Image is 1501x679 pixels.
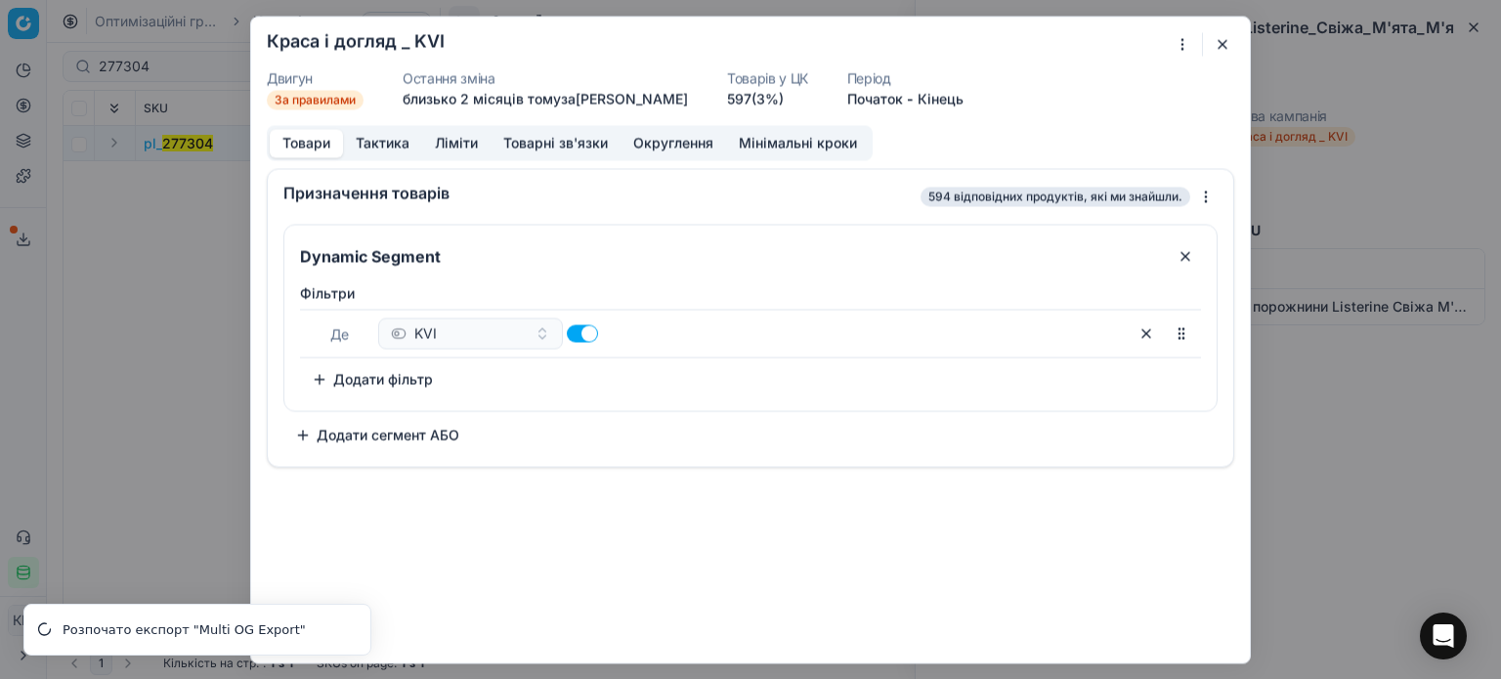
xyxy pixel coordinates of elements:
[270,129,343,157] button: Товари
[267,71,364,85] dt: Двигун
[267,615,364,647] button: Скасувати
[918,89,964,108] button: Кінець
[283,419,471,450] button: Додати сегмент АБО
[726,129,870,157] button: Мінімальні кроки
[300,283,1201,303] label: Фiльтри
[414,323,437,343] span: KVI
[267,32,445,50] h2: Краса і догляд _ KVI
[296,240,1162,272] input: Сегмент
[491,129,621,157] button: Товарні зв'язки
[403,71,688,85] dt: Остання зміна
[727,89,784,108] a: 597(3%)
[847,71,964,85] dt: Період
[847,89,903,108] button: Початок
[300,363,445,395] button: Додати фільтр
[267,90,364,109] span: За правилами
[343,129,422,157] button: Тактика
[422,129,491,157] button: Ліміти
[621,129,726,157] button: Округлення
[283,185,917,200] div: Призначення товарів
[330,325,349,342] span: Де
[403,90,688,106] span: близько 2 місяців тому за [PERSON_NAME]
[921,187,1190,206] span: 594 відповідних продуктів, які ми знайшли.
[727,71,808,85] dt: Товарів у ЦК
[907,89,914,108] span: -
